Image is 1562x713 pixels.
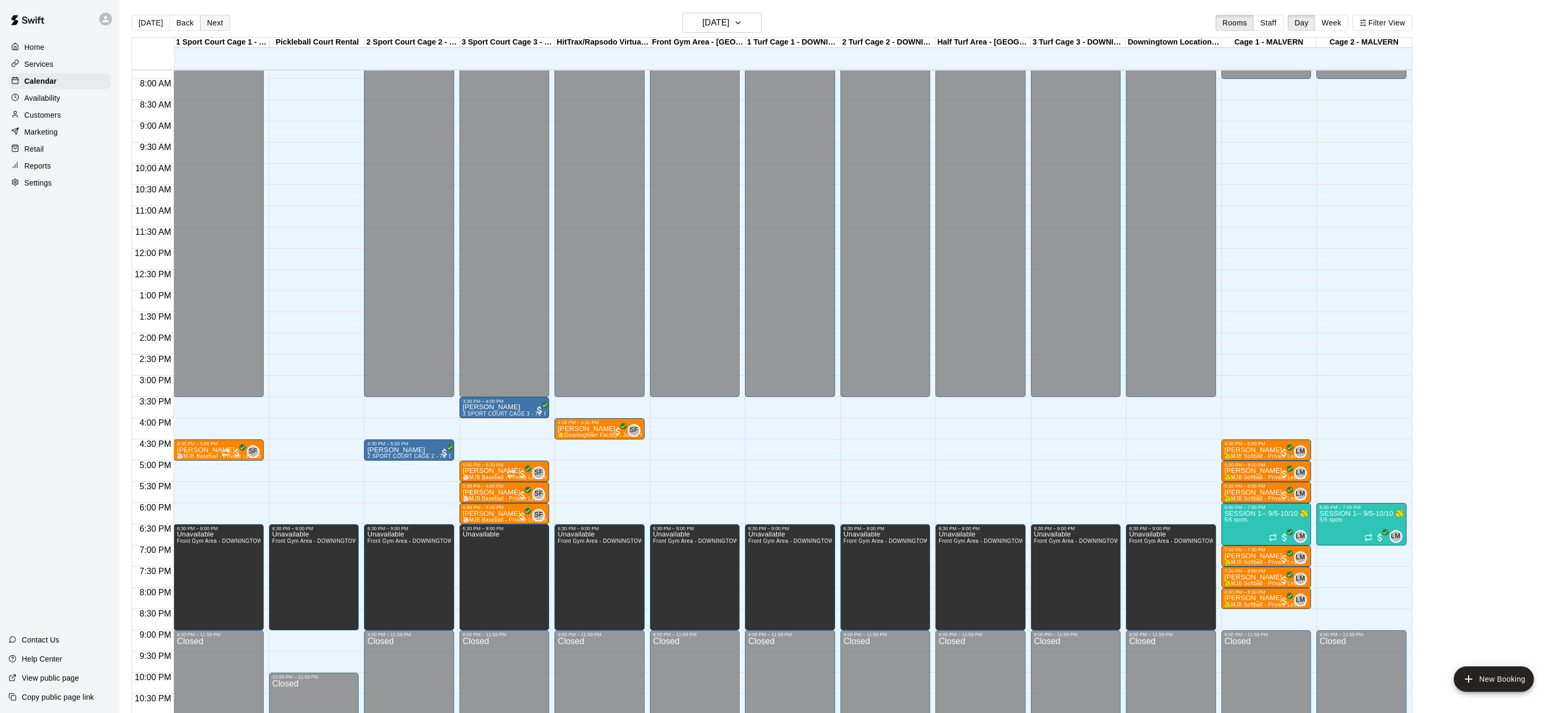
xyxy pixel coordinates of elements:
div: 9:00 PM – 11:59 PM [1129,632,1212,637]
div: 6:00 PM – 6:30 PM: Rajveer Dasaur [459,503,549,524]
span: 5/6 spots filled [1320,517,1343,523]
div: 7:00 PM – 7:30 PM: Annalise Edwards [1221,545,1311,567]
div: 6:00 PM – 7:00 PM [1225,505,1308,510]
div: 6:00 PM – 7:00 PM: SESSION 1-- 9/5-10/10 🥎 6 week Softball Pitching Clinic 🥎 [1221,503,1311,545]
div: Shawn Frye [247,445,259,458]
span: 🥎MJB Softball - Private Lesson - 30 Minute - [GEOGRAPHIC_DATA] LOCATION🥎 [1225,559,1436,565]
span: 3:00 PM [137,376,174,385]
p: Help Center [22,654,62,664]
div: Leise' Ann McCubbin [1294,594,1307,606]
div: 6:30 PM – 9:00 PM [463,526,546,531]
a: Home [8,39,111,55]
p: Calendar [24,76,57,86]
div: 7:30 PM – 8:00 PM [1225,568,1308,574]
p: Contact Us [22,635,59,645]
span: All customers have paid [1279,532,1290,543]
span: 7:30 PM [137,567,174,576]
span: 9:30 AM [137,143,174,152]
div: Leise' Ann McCubbin [1294,445,1307,458]
span: 1:30 PM [137,312,174,321]
span: All customers have paid [517,490,528,500]
div: 6:30 PM – 9:00 PM [367,526,450,531]
span: All customers have paid [1375,532,1385,543]
div: 6:30 PM – 9:00 PM: Unavailable [1126,524,1216,630]
div: 6:30 PM – 9:00 PM: Unavailable [745,524,835,630]
button: [DATE] [682,13,762,33]
span: 3 SPORT COURT CAGE 3 - 70' Cage and PITCHING MACHINE - SPORT COURT SIDE-DOWNINGTOWN [463,411,731,417]
span: 4:00 PM [137,418,174,427]
div: 6:30 PM – 9:00 PM: Unavailable [935,524,1025,630]
a: Marketing [8,124,111,140]
div: Leise' Ann McCubbin [1294,530,1307,543]
span: ⚾️MJB Baseball - Private Lesson - 30 Minute - [GEOGRAPHIC_DATA] LOCATION⚾️ [177,453,390,459]
div: 6:30 PM – 9:00 PM [939,526,1022,531]
div: 6:00 PM – 7:00 PM: SESSION 1-- 9/5-10/10 🥎 6 week Softball Pitching Clinic 🥎 [1316,503,1406,545]
p: Settings [24,178,52,188]
div: 10:00 PM – 11:59 PM [272,674,355,680]
button: Staff [1253,15,1283,31]
div: Shawn Frye [532,466,545,479]
div: 5:00 PM – 5:30 PM [463,462,546,468]
span: SF [534,510,543,521]
a: Retail [8,141,111,157]
div: Pickleball Court Rental [270,38,365,48]
span: LM [1296,595,1305,605]
div: 5:00 PM – 5:30 PM: Ryan Keen [459,461,549,482]
div: 4:30 PM – 5:00 PM: Ryan Keen [173,439,263,461]
div: Downingtown Location - OUTDOOR Turf Area [1126,38,1221,48]
span: 8:30 AM [137,100,174,109]
div: Calendar [8,73,111,89]
div: 6:30 PM – 9:00 PM [1129,526,1212,531]
span: SF [630,425,638,436]
div: 9:00 PM – 11:59 PM [939,632,1022,637]
div: 6:30 PM – 9:00 PM [844,526,927,531]
div: 6:30 PM – 9:00 PM: Unavailable [459,524,549,630]
span: 12:30 PM [132,270,173,279]
a: Customers [8,107,111,123]
span: 6:30 PM [137,524,174,533]
span: 8:30 PM [137,609,174,618]
span: ⚾️MJB Baseball - Private Lesson - 30 Minute - [GEOGRAPHIC_DATA] LOCATION⚾️ [463,474,676,480]
span: 5/6 spots filled [1225,517,1248,523]
button: Rooms [1216,15,1254,31]
a: Reports [8,158,111,174]
span: 2:30 PM [137,355,174,364]
div: Leise' Ann McCubbin [1294,551,1307,564]
span: 5:30 PM [137,482,174,491]
div: 9:00 PM – 11:59 PM [177,632,260,637]
div: 5:30 PM – 6:00 PM [463,483,546,489]
div: 6:30 PM – 9:00 PM: Unavailable [1031,524,1121,630]
span: LM [1296,552,1305,563]
span: LM [1296,574,1305,584]
div: 3 Sport Court Cage 3 - DOWNINGTOWN [460,38,555,48]
span: 5:00 PM [137,461,174,470]
div: 9:00 PM – 11:59 PM [558,632,641,637]
span: Recurring event [221,448,230,457]
div: 5:00 PM – 5:30 PM: Lily Bender [1221,461,1311,482]
span: 🥎MJB Softball - Private Lesson - 30 Minute - [GEOGRAPHIC_DATA] LOCATION🥎 [1225,602,1436,608]
div: 6:30 PM – 9:00 PM: Unavailable [840,524,930,630]
p: Reports [24,161,51,171]
span: SF [249,446,257,457]
p: Copy public page link [22,692,94,702]
div: 9:00 PM – 11:59 PM [367,632,450,637]
span: 8:00 AM [137,79,174,88]
span: All customers have paid [613,426,623,437]
div: Cage 1 - MALVERN [1221,38,1316,48]
div: 8:00 PM – 8:30 PM: Lainey Harr [1221,588,1311,609]
a: Availability [8,90,111,106]
span: Shawn Frye [536,466,545,479]
span: All customers have paid [439,447,450,458]
button: Next [200,15,230,31]
button: [DATE] [132,15,170,31]
span: All customers have paid [1279,469,1290,479]
button: Week [1315,15,1348,31]
span: ⚾️MJB Baseball - Private Lesson - 30 Minute - [GEOGRAPHIC_DATA] LOCATION⚾️ [463,496,676,501]
button: Filter View [1352,15,1412,31]
div: Settings [8,175,111,191]
div: Cage 2 - MALVERN [1316,38,1411,48]
div: 3 Turf Cage 3 - DOWNINGTOWN [1031,38,1126,48]
div: Leise' Ann McCubbin [1294,466,1307,479]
